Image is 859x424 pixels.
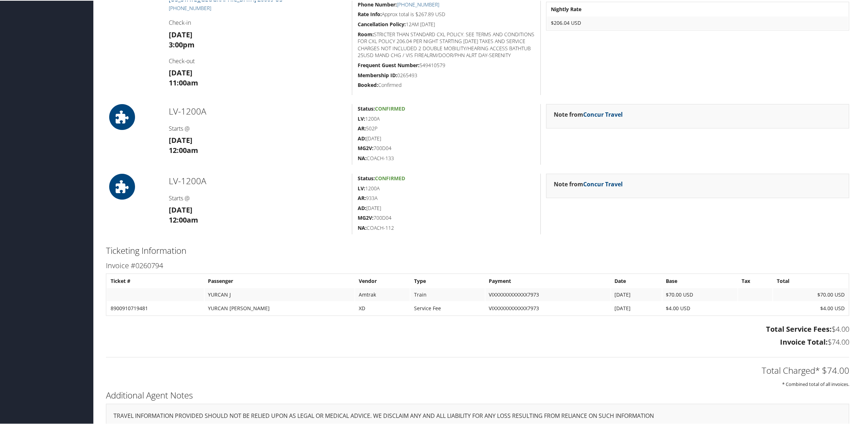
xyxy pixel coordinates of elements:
[107,274,204,287] th: Ticket #
[169,204,192,214] strong: [DATE]
[169,67,192,77] strong: [DATE]
[355,274,410,287] th: Vendor
[358,124,366,131] strong: AR:
[107,301,204,314] td: 8900910719481
[583,180,623,187] a: Concur Travel
[355,288,410,300] td: Amtrak
[106,364,849,376] h2: Total Charged* $74.00
[205,288,354,300] td: YURCAN J
[358,71,397,78] strong: Membership ID:
[410,274,485,287] th: Type
[169,135,192,144] strong: [DATE]
[547,2,848,15] th: Nightly Rate
[358,10,535,17] h5: Approx total is $267.89 USD
[358,224,367,230] strong: NA:
[547,16,848,29] td: $206.04 USD
[663,274,738,287] th: Base
[358,144,373,151] strong: MG2V:
[611,301,662,314] td: [DATE]
[358,61,419,68] strong: Frequent Guest Number:
[169,77,198,87] strong: 11:00am
[663,288,738,300] td: $70.00 USD
[358,134,366,141] strong: AD:
[410,288,485,300] td: Train
[766,323,832,333] strong: Total Service Fees:
[358,184,365,191] strong: LV:
[358,20,406,27] strong: Cancellation Policy:
[169,18,347,26] h4: Check-in
[554,180,623,187] strong: Note from
[358,204,366,211] strong: AD:
[358,194,366,201] strong: AR:
[169,174,347,186] h2: LV-1200A
[358,144,535,151] h5: 700D04
[169,145,198,154] strong: 12:00am
[169,104,347,117] h2: LV-1200A
[358,115,365,121] strong: LV:
[106,260,849,270] h3: Invoice #0260794
[205,301,354,314] td: YURCAN [PERSON_NAME]
[375,174,405,181] span: Confirmed
[106,244,849,256] h2: Ticketing Information
[375,104,405,111] span: Confirmed
[106,323,849,334] h3: $4.00
[355,301,410,314] td: XD
[169,39,195,49] strong: 3:00pm
[169,194,347,201] h4: Starts @
[397,0,439,7] a: [PHONE_NUMBER]
[358,30,535,58] h5: STRICTER THAN STANDARD CXL POLICY. SEE TERMS AND CONDITIONS FOR CXL POLICY 206.04 PER NIGHT START...
[410,301,485,314] td: Service Fee
[358,204,535,211] h5: [DATE]
[169,4,211,11] a: [PHONE_NUMBER]
[358,224,535,231] h5: COACH-112
[169,29,192,39] strong: [DATE]
[169,124,347,132] h4: Starts @
[358,214,535,221] h5: 700D04
[358,30,374,37] strong: Room:
[782,380,849,387] small: * Combined total of all invoices.
[358,115,535,122] h5: 1200A
[106,388,849,401] h2: Additional Agent Notes
[106,336,849,346] h3: $74.00
[169,214,198,224] strong: 12:00am
[358,194,535,201] h5: 933A
[358,154,535,161] h5: COACH-133
[780,336,828,346] strong: Invoice Total:
[773,274,848,287] th: Total
[486,301,610,314] td: VIXXXXXXXXXXXX7973
[358,20,535,27] h5: 12AM [DATE]
[358,154,367,161] strong: NA:
[358,104,375,111] strong: Status:
[358,184,535,191] h5: 1200A
[738,274,773,287] th: Tax
[205,274,354,287] th: Passenger
[583,110,623,118] a: Concur Travel
[358,10,382,17] strong: Rate Info:
[554,110,623,118] strong: Note from
[113,411,842,420] p: TRAVEL INFORMATION PROVIDED SHOULD NOT BE RELIED UPON AS LEGAL OR MEDICAL ADVICE. WE DISCLAIM ANY...
[773,288,848,300] td: $70.00 USD
[358,0,397,7] strong: Phone Number:
[486,288,610,300] td: VIXXXXXXXXXXXX7973
[611,274,662,287] th: Date
[358,124,535,131] h5: 502P
[358,71,535,78] h5: 0265493
[358,214,373,220] strong: MG2V:
[358,134,535,141] h5: [DATE]
[663,301,738,314] td: $4.00 USD
[486,274,610,287] th: Payment
[358,81,535,88] h5: Confirmed
[611,288,662,300] td: [DATE]
[358,81,378,88] strong: Booked:
[773,301,848,314] td: $4.00 USD
[358,61,535,68] h5: 549410579
[169,56,347,64] h4: Check-out
[358,174,375,181] strong: Status:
